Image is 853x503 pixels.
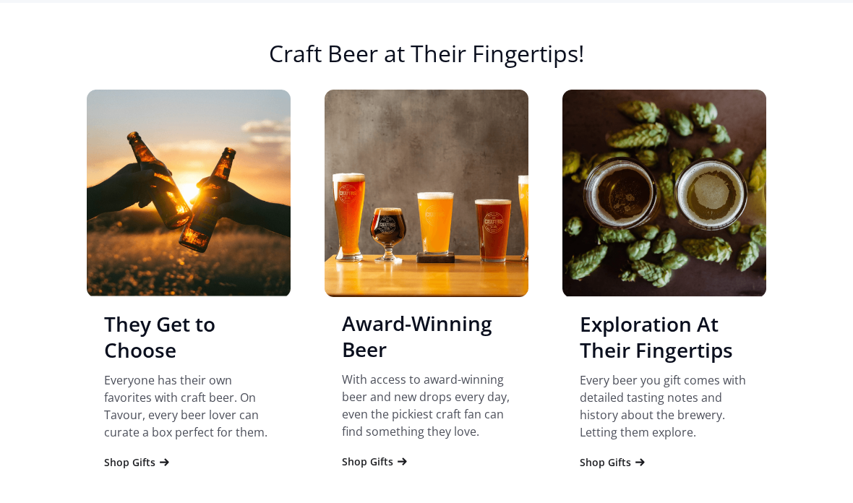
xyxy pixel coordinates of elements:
div: 1 of 4 [87,90,291,485]
a: Shop Gifts [342,455,409,469]
h3: Award-Winning Beer [342,310,511,362]
p: With access to award-winning beer and new drops every day, even the pickiest craft fan can find s... [342,371,511,440]
div: 2 of 4 [325,90,528,483]
a: Shop Gifts [580,455,647,470]
div: 3 of 4 [562,90,766,485]
div: Shop Gifts [580,455,631,470]
p: Everyone has their own favorites with craft beer. On Tavour, every beer lover can curate a box pe... [104,371,273,441]
h3: Exploration At Their Fingertips [580,311,749,363]
p: Every beer you gift comes with detailed tasting notes and history about the brewery. Letting them... [580,371,749,441]
h2: Craft Beer at Their Fingertips! [87,39,766,82]
div: Shop Gifts [342,455,393,469]
a: Shop Gifts [104,455,171,470]
h3: They Get to Choose [104,311,273,363]
div: Shop Gifts [104,455,155,470]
